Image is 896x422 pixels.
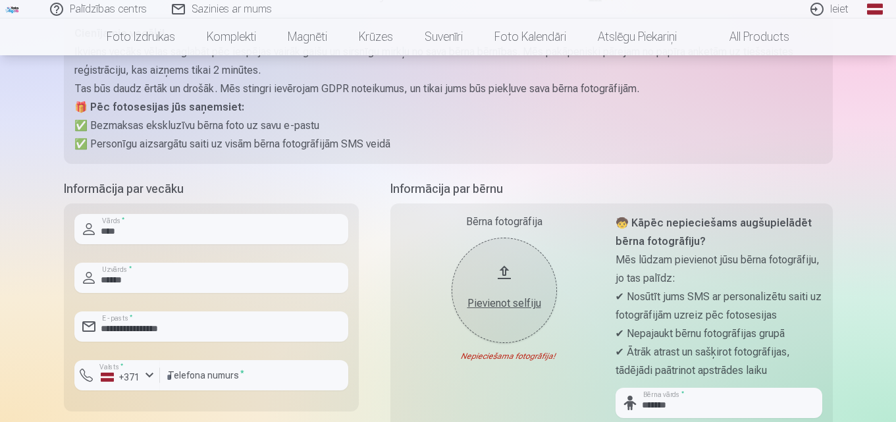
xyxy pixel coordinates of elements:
p: ✔ Nepajaukt bērnu fotogrāfijas grupā [616,325,822,343]
button: Pievienot selfiju [452,238,557,343]
a: All products [693,18,805,55]
p: Mēs lūdzam pievienot jūsu bērna fotogrāfiju, jo tas palīdz: [616,251,822,288]
div: Pievienot selfiju [465,296,544,311]
a: Foto izdrukas [91,18,191,55]
p: ✅ Personīgu aizsargātu saiti uz visām bērna fotogrāfijām SMS veidā [74,135,822,153]
strong: 🧒 Kāpēc nepieciešams augšupielādēt bērna fotogrāfiju? [616,217,812,248]
h5: Informācija par vecāku [64,180,359,198]
a: Krūzes [343,18,409,55]
div: +371 [101,371,140,384]
p: Tas būs daudz ērtāk un drošāk. Mēs stingri ievērojam GDPR noteikumus, un tikai jums būs piekļuve ... [74,80,822,98]
a: Magnēti [272,18,343,55]
img: /fa1 [5,5,20,13]
p: Ikviens vecāks vēlas saglabāt pēc iespējas vairāk gaišu un sirsnīgu mirkļu no sava bērna bērnības... [74,43,822,80]
label: Valsts [95,362,128,372]
p: ✅ Bezmaksas ekskluzīvu bērna foto uz savu e-pastu [74,117,822,135]
div: Bērna fotogrāfija [401,214,608,230]
a: Foto kalendāri [479,18,582,55]
p: ✔ Nosūtīt jums SMS ar personalizētu saiti uz fotogrāfijām uzreiz pēc fotosesijas [616,288,822,325]
a: Suvenīri [409,18,479,55]
button: Valsts*+371 [74,360,160,390]
a: Atslēgu piekariņi [582,18,693,55]
strong: 🎁 Pēc fotosesijas jūs saņemsiet: [74,101,244,113]
div: Nepieciešama fotogrāfija! [401,351,608,361]
h5: Informācija par bērnu [390,180,833,198]
a: Komplekti [191,18,272,55]
p: ✔ Ātrāk atrast un sašķirot fotogrāfijas, tādējādi paātrinot apstrādes laiku [616,343,822,380]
